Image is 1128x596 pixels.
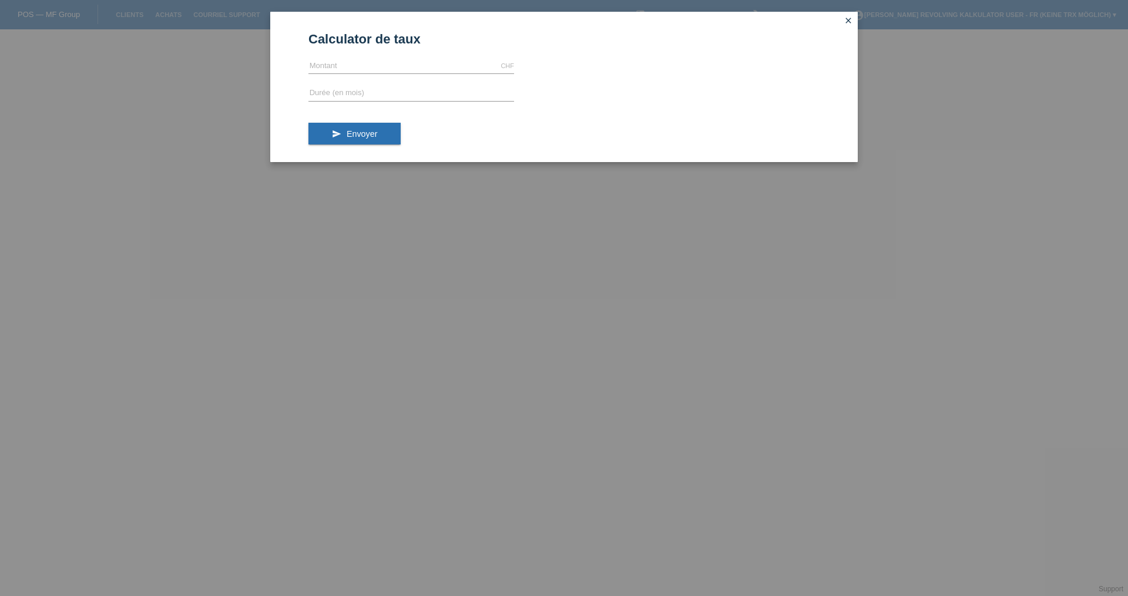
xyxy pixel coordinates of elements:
[308,32,820,46] h1: Calculator de taux
[841,15,856,28] a: close
[308,123,401,145] button: send Envoyer
[347,129,377,139] span: Envoyer
[844,16,853,25] i: close
[501,62,514,69] div: CHF
[332,129,341,139] i: send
